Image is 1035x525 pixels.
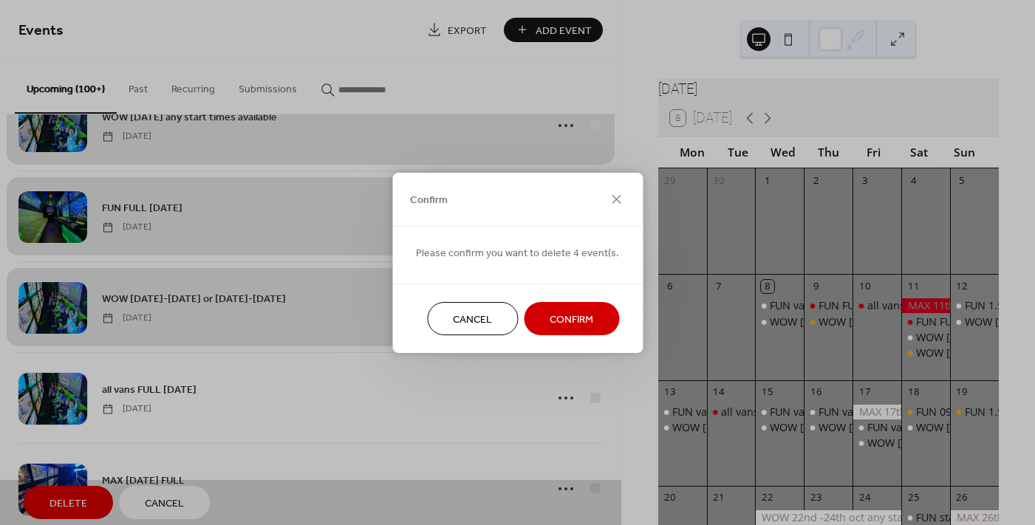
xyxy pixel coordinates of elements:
span: Please confirm you want to delete 4 event(s. [416,245,619,261]
span: Confirm [550,312,593,327]
button: Cancel [427,302,518,335]
span: Cancel [453,312,492,327]
button: Confirm [524,302,619,335]
span: Confirm [410,193,448,208]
